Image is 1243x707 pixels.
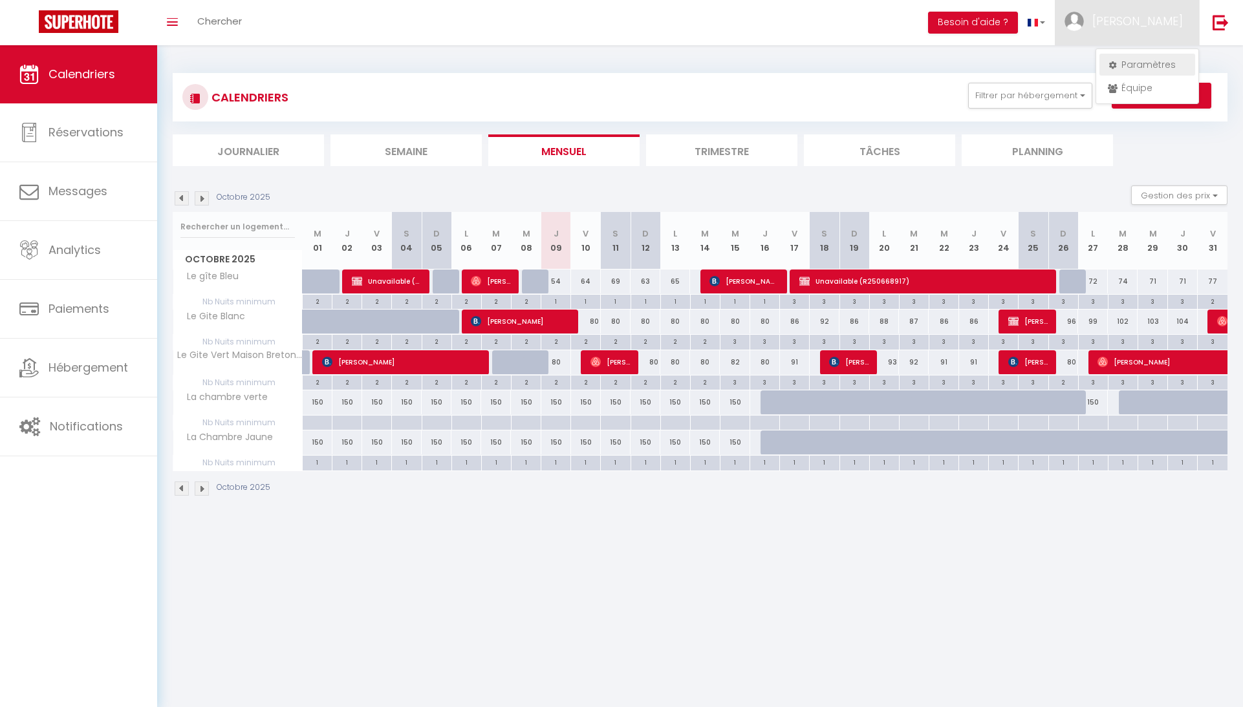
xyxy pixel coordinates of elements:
div: 1 [989,456,1018,468]
th: 15 [720,212,750,269]
div: 2 [452,375,481,388]
span: Hébergement [49,359,128,375]
li: Planning [962,134,1113,166]
div: 150 [541,430,571,454]
div: 2 [661,335,690,347]
div: 80 [750,350,780,374]
div: 80 [720,310,750,333]
div: 96 [1048,310,1078,333]
div: 1 [959,456,988,468]
div: 150 [451,430,481,454]
div: 1 [780,456,809,468]
span: Paiements [49,301,109,317]
div: 92 [810,310,839,333]
th: 14 [690,212,720,269]
span: Nb Nuits minimum [173,335,302,349]
li: Trimestre [646,134,797,166]
div: 2 [392,375,421,388]
abbr: S [404,227,409,240]
th: 17 [780,212,810,269]
div: 3 [840,295,869,307]
th: 25 [1019,212,1048,269]
div: 150 [1078,390,1108,414]
p: Octobre 2025 [217,191,270,204]
a: Équipe [1099,77,1195,99]
h3: CALENDRIERS [208,83,288,112]
th: 19 [839,212,869,269]
div: 3 [989,335,1018,347]
div: 2 [631,335,660,347]
span: [PERSON_NAME] [709,269,779,293]
div: 2 [422,375,451,388]
div: 80 [541,350,571,374]
div: 3 [1019,335,1048,347]
abbr: V [792,227,797,240]
th: 02 [332,212,362,269]
abbr: M [523,227,530,240]
th: 06 [451,212,481,269]
div: 2 [691,375,720,388]
span: [PERSON_NAME] [471,309,570,333]
div: 3 [810,295,839,307]
div: 3 [1198,335,1227,347]
abbr: M [1119,227,1127,240]
abbr: M [1149,227,1157,240]
div: 2 [691,335,720,347]
div: 91 [929,350,958,374]
th: 28 [1108,212,1138,269]
li: Journalier [173,134,324,166]
div: 1 [870,456,899,468]
div: 2 [1198,295,1227,307]
div: 1 [601,456,630,468]
span: Unavailable (R250715895) [352,269,421,293]
abbr: J [762,227,768,240]
div: 3 [1108,335,1138,347]
div: 91 [959,350,989,374]
div: 3 [870,295,899,307]
div: 1 [750,295,779,307]
div: 2 [303,295,332,307]
div: 3 [1079,335,1108,347]
div: 2 [631,375,660,388]
div: 2 [452,335,481,347]
div: 2 [303,375,332,388]
div: 88 [869,310,899,333]
div: 1 [929,456,958,468]
div: 3 [780,375,809,388]
div: 150 [660,430,690,454]
div: 3 [840,375,869,388]
th: 20 [869,212,899,269]
div: 2 [422,295,451,307]
th: 09 [541,212,571,269]
div: 86 [929,310,958,333]
div: 77 [1198,269,1227,293]
span: Unavailable (R250668917) [799,269,1047,293]
div: 2 [1049,375,1078,388]
img: Super Booking [39,10,118,33]
div: 3 [1138,295,1167,307]
abbr: D [851,227,858,240]
div: 80 [631,350,660,374]
span: [PERSON_NAME] et [PERSON_NAME] À confirmer [1008,309,1048,333]
div: 1 [661,295,690,307]
div: 86 [839,310,869,333]
th: 21 [899,212,929,269]
div: 2 [362,295,391,307]
span: Calendriers [49,66,115,82]
abbr: D [1060,227,1066,240]
span: [PERSON_NAME] [590,350,630,374]
span: Nb Nuits minimum [173,375,302,390]
a: Paramètres [1099,54,1195,76]
div: 150 [660,390,690,414]
div: 86 [780,310,810,333]
span: La Chambre Jaune [175,430,276,445]
div: 80 [750,310,780,333]
div: 91 [780,350,810,374]
th: 18 [810,212,839,269]
img: logout [1213,14,1229,30]
div: 86 [959,310,989,333]
span: [PERSON_NAME] [829,350,869,374]
div: 150 [541,390,571,414]
div: 3 [1108,295,1138,307]
div: 93 [869,350,899,374]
